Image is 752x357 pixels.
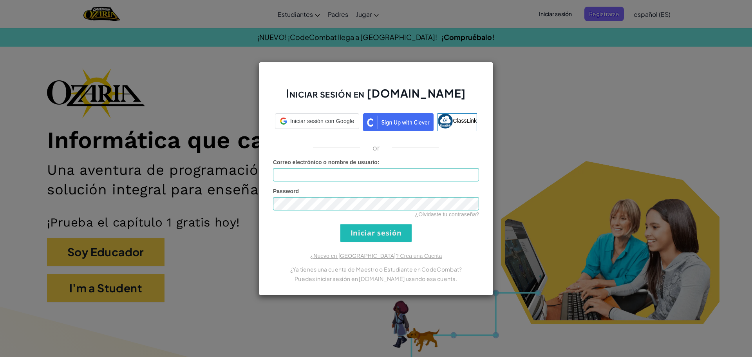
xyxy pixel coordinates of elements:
[273,159,378,165] span: Correo electrónico o nombre de usuario
[273,274,479,283] p: Puedes iniciar sesión en [DOMAIN_NAME] usando esa cuenta.
[372,143,380,152] p: or
[273,265,479,274] p: ¿Ya tienes una cuenta de Maestro o Estudiante en CodeCombat?
[363,113,434,131] img: clever_sso_button@2x.png
[453,117,477,123] span: ClassLink
[340,224,412,242] input: Iniciar sesión
[290,117,354,125] span: Iniciar sesión con Google
[275,113,359,129] div: Iniciar sesión con Google
[273,188,299,194] span: Password
[415,211,479,217] a: ¿Olvidaste tu contraseña?
[273,158,380,166] label: :
[310,253,442,259] a: ¿Nuevo en [GEOGRAPHIC_DATA]? Crea una Cuenta
[438,114,453,129] img: classlink-logo-small.png
[273,86,479,109] h2: Iniciar sesión en [DOMAIN_NAME]
[275,113,359,131] a: Iniciar sesión con Google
